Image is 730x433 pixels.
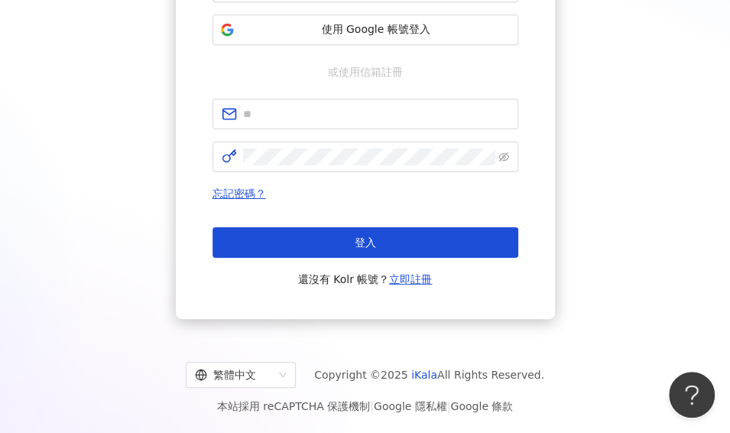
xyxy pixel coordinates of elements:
span: 還沒有 Kolr 帳號？ [298,270,433,288]
a: iKala [411,369,437,381]
button: 使用 Google 帳號登入 [213,15,518,45]
a: 立即註冊 [389,273,432,285]
span: Copyright © 2025 All Rights Reserved. [314,366,544,384]
a: 忘記密碼？ [213,187,266,200]
span: 使用 Google 帳號登入 [241,22,511,37]
button: 登入 [213,227,518,258]
span: | [370,400,374,412]
span: 本站採用 reCAPTCHA 保護機制 [217,397,513,415]
span: 登入 [355,236,376,249]
span: 或使用信箱註冊 [317,63,414,80]
span: eye-invisible [498,151,509,162]
a: Google 隱私權 [374,400,447,412]
div: 繁體中文 [195,363,273,387]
